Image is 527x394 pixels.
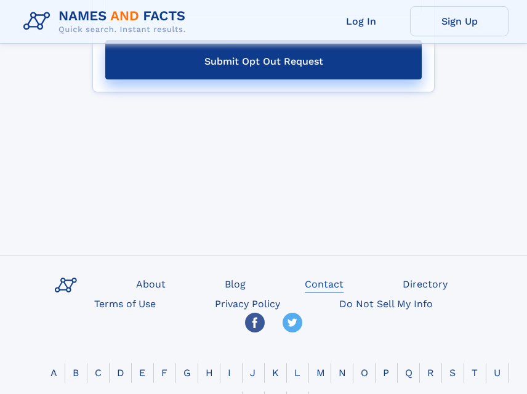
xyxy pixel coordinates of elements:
[154,367,175,379] a: F
[243,367,263,379] a: J
[287,367,308,379] a: L
[486,367,508,379] a: U
[220,275,251,292] a: Blog
[89,294,161,312] a: Terms of Use
[43,367,65,379] a: A
[265,367,286,379] a: K
[410,6,509,36] a: Sign Up
[198,367,220,379] a: H
[220,367,238,379] a: I
[87,367,109,379] a: C
[398,275,453,292] a: Directory
[105,40,422,79] button: Submit Opt Out Request
[283,313,302,332] img: Twitter
[334,294,438,312] a: Do Not Sell My Info
[331,367,353,379] a: N
[376,367,396,379] a: P
[245,313,265,332] img: Facebook
[398,367,420,379] a: Q
[464,367,485,379] a: T
[353,367,376,379] a: O
[420,367,441,379] a: R
[65,367,86,379] a: B
[442,367,463,379] a: S
[132,367,153,379] a: E
[110,367,132,379] a: D
[309,367,332,379] a: M
[131,275,171,292] a: About
[210,294,285,312] a: Privacy Policy
[300,275,348,292] a: Contact
[312,6,410,36] a: Log In
[18,5,196,38] img: Logo Names and Facts
[176,367,198,379] a: G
